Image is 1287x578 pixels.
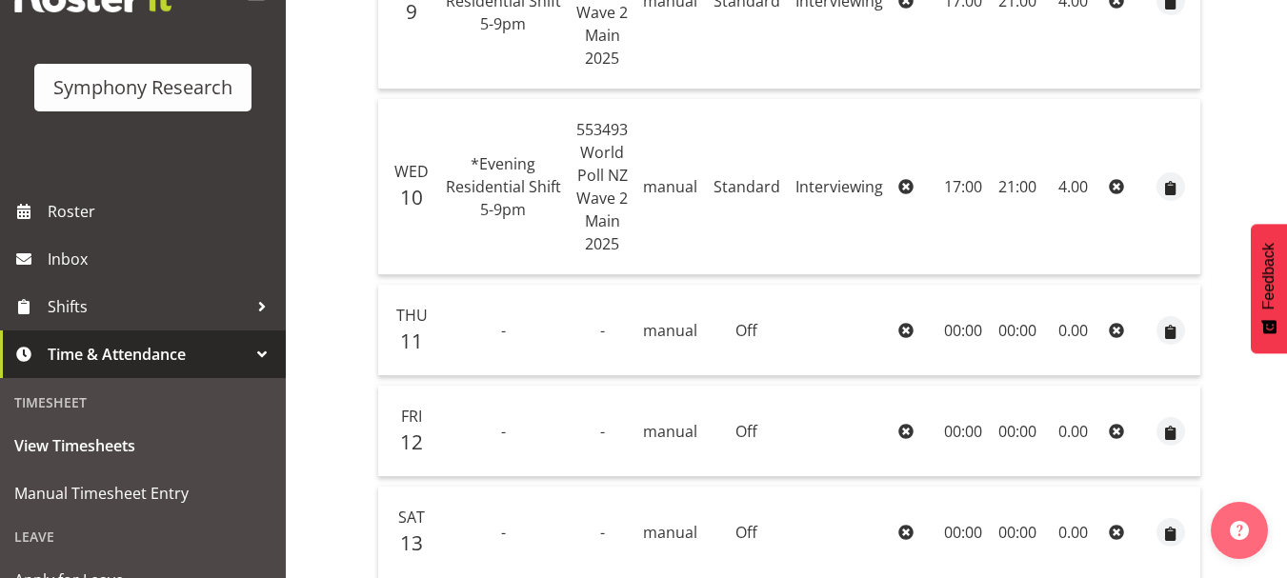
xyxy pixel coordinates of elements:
[400,328,423,354] span: 11
[1260,243,1277,309] span: Feedback
[1044,487,1101,578] td: 0.00
[1044,386,1101,477] td: 0.00
[48,292,248,321] span: Shifts
[706,285,788,376] td: Off
[5,422,281,469] a: View Timesheets
[5,383,281,422] div: Timesheet
[991,285,1044,376] td: 00:00
[501,320,506,341] span: -
[48,340,248,369] span: Time & Attendance
[600,421,605,442] span: -
[501,522,506,543] span: -
[991,386,1044,477] td: 00:00
[706,99,788,275] td: Standard
[991,487,1044,578] td: 00:00
[5,517,281,556] div: Leave
[53,73,232,102] div: Symphony Research
[795,176,883,197] span: Interviewing
[1251,224,1287,353] button: Feedback - Show survey
[401,406,422,427] span: Fri
[501,421,506,442] span: -
[935,285,992,376] td: 00:00
[5,469,281,517] a: Manual Timesheet Entry
[400,529,423,556] span: 13
[935,487,992,578] td: 00:00
[1230,521,1249,540] img: help-xxl-2.png
[394,161,429,182] span: Wed
[576,119,628,254] span: 553493 World Poll NZ Wave 2 Main 2025
[706,487,788,578] td: Off
[643,522,697,543] span: manual
[600,522,605,543] span: -
[48,245,276,273] span: Inbox
[400,184,423,210] span: 10
[643,421,697,442] span: manual
[400,429,423,455] span: 12
[48,197,276,226] span: Roster
[446,153,561,220] span: *Evening Residential Shift 5-9pm
[935,386,992,477] td: 00:00
[935,99,992,275] td: 17:00
[643,176,697,197] span: manual
[398,507,425,528] span: Sat
[1044,285,1101,376] td: 0.00
[706,386,788,477] td: Off
[1044,99,1101,275] td: 4.00
[14,479,271,508] span: Manual Timesheet Entry
[14,431,271,460] span: View Timesheets
[643,320,697,341] span: manual
[396,305,428,326] span: Thu
[600,320,605,341] span: -
[991,99,1044,275] td: 21:00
